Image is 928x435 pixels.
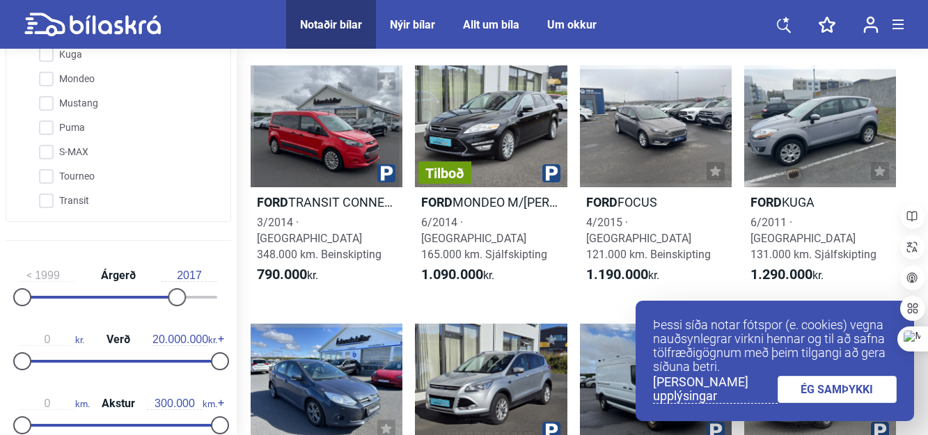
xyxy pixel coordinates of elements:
span: km. [19,397,90,410]
b: 1.090.000 [421,266,483,283]
a: Um okkur [547,18,597,31]
a: [PERSON_NAME] upplýsingar [653,375,778,404]
b: 1.190.000 [586,266,648,283]
h2: TRANSIT CONNECT [251,194,402,210]
a: TilboðFordMONDEO M/[PERSON_NAME]6/2014 · [GEOGRAPHIC_DATA]165.000 km. Sjálfskipting1.090.000kr. [415,65,567,296]
h2: FOCUS [580,194,732,210]
span: Akstur [98,398,139,409]
a: ÉG SAMÞYKKI [778,376,897,403]
span: Árgerð [97,270,139,281]
span: kr. [586,267,659,283]
a: FordKUGA6/2011 · [GEOGRAPHIC_DATA]131.000 km. Sjálfskipting1.290.000kr. [744,65,896,296]
img: parking.png [542,164,560,182]
a: FordFOCUS4/2015 · [GEOGRAPHIC_DATA]121.000 km. Beinskipting1.190.000kr. [580,65,732,296]
b: Ford [586,195,618,209]
a: Notaðir bílar [300,18,362,31]
b: 790.000 [257,266,307,283]
span: kr. [19,333,84,346]
b: Ford [257,195,288,209]
h2: MONDEO M/[PERSON_NAME] [415,194,567,210]
span: 3/2014 · [GEOGRAPHIC_DATA] 348.000 km. Beinskipting [257,216,382,261]
a: FordTRANSIT CONNECT3/2014 · [GEOGRAPHIC_DATA]348.000 km. Beinskipting790.000kr. [251,65,402,296]
span: kr. [421,267,494,283]
span: Tilboð [425,166,464,180]
h2: KUGA [744,194,896,210]
a: Nýir bílar [390,18,435,31]
a: Allt um bíla [463,18,519,31]
b: 1.290.000 [750,266,812,283]
b: Ford [421,195,453,209]
b: Ford [750,195,782,209]
img: user-login.svg [863,16,879,33]
span: 6/2011 · [GEOGRAPHIC_DATA] 131.000 km. Sjálfskipting [750,216,876,261]
span: 4/2015 · [GEOGRAPHIC_DATA] 121.000 km. Beinskipting [586,216,711,261]
span: Verð [103,334,134,345]
img: parking.png [377,164,395,182]
span: 6/2014 · [GEOGRAPHIC_DATA] 165.000 km. Sjálfskipting [421,216,547,261]
p: Þessi síða notar fótspor (e. cookies) vegna nauðsynlegrar virkni hennar og til að safna tölfræðig... [653,318,897,374]
span: kr. [152,333,217,346]
span: kr. [750,267,824,283]
span: km. [147,397,217,410]
span: kr. [257,267,318,283]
